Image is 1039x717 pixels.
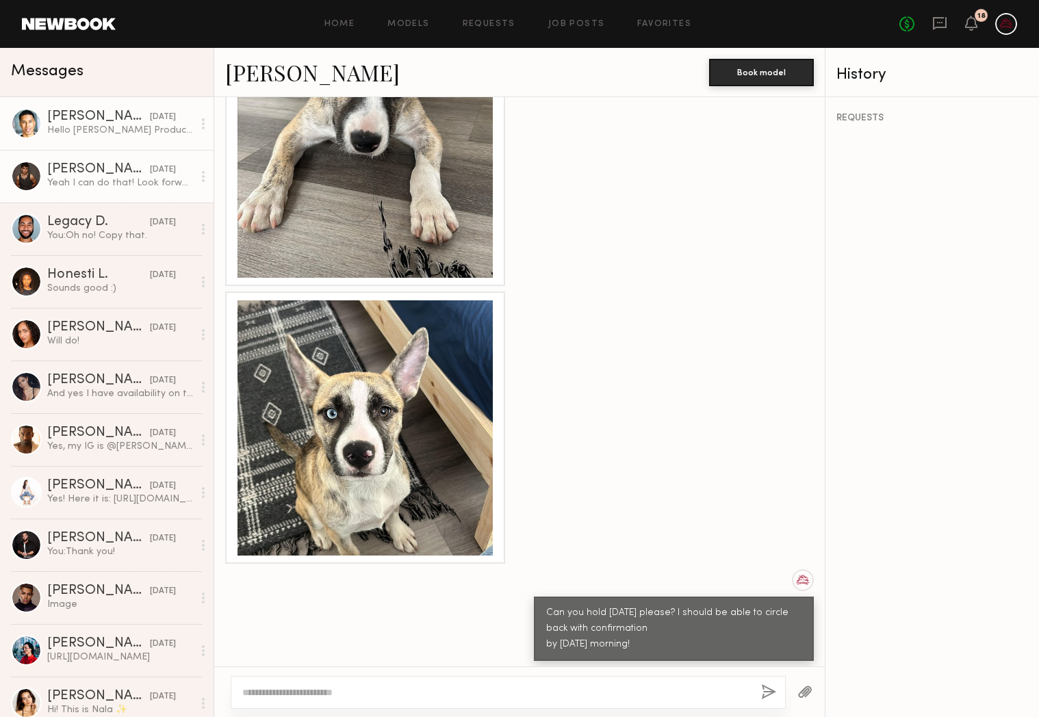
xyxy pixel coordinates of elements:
[150,322,176,335] div: [DATE]
[548,20,605,29] a: Job Posts
[47,124,193,137] div: Hello [PERSON_NAME] Production! Yes I am available [DATE] and have attached the link to my Instag...
[47,110,150,124] div: [PERSON_NAME]
[150,374,176,387] div: [DATE]
[47,584,150,598] div: [PERSON_NAME]
[463,20,515,29] a: Requests
[47,374,150,387] div: [PERSON_NAME]
[709,59,814,86] button: Book model
[836,114,1028,123] div: REQUESTS
[47,703,193,716] div: Hi! This is Nala ✨
[150,427,176,440] div: [DATE]
[150,638,176,651] div: [DATE]
[150,216,176,229] div: [DATE]
[387,20,429,29] a: Models
[150,269,176,282] div: [DATE]
[225,57,400,87] a: [PERSON_NAME]
[150,164,176,177] div: [DATE]
[47,216,150,229] div: Legacy D.
[47,479,150,493] div: [PERSON_NAME]
[150,690,176,703] div: [DATE]
[47,440,193,453] div: Yes, my IG is @[PERSON_NAME]
[47,321,150,335] div: [PERSON_NAME]
[150,532,176,545] div: [DATE]
[47,651,193,664] div: [URL][DOMAIN_NAME]
[546,605,801,653] div: Can you hold [DATE] please? I should be able to circle back with confirmation by [DATE] morning!
[47,335,193,348] div: Will do!
[11,64,84,79] span: Messages
[47,282,193,295] div: Sounds good :)
[637,20,691,29] a: Favorites
[47,493,193,506] div: Yes! Here it is: [URL][DOMAIN_NAME]
[977,12,986,20] div: 18
[836,67,1028,83] div: History
[47,598,193,611] div: Image
[47,163,150,177] div: [PERSON_NAME]
[150,585,176,598] div: [DATE]
[47,268,150,282] div: Honesti L.
[47,387,193,400] div: And yes I have availability on the 18th!
[47,532,150,545] div: [PERSON_NAME]
[150,111,176,124] div: [DATE]
[47,690,150,703] div: [PERSON_NAME]
[47,426,150,440] div: [PERSON_NAME]
[47,229,193,242] div: You: Oh no! Copy that.
[47,545,193,558] div: You: Thank you!
[47,177,193,190] div: Yeah I can do that! Look forward to hear back from you
[709,66,814,77] a: Book model
[47,637,150,651] div: [PERSON_NAME]
[150,480,176,493] div: [DATE]
[324,20,355,29] a: Home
